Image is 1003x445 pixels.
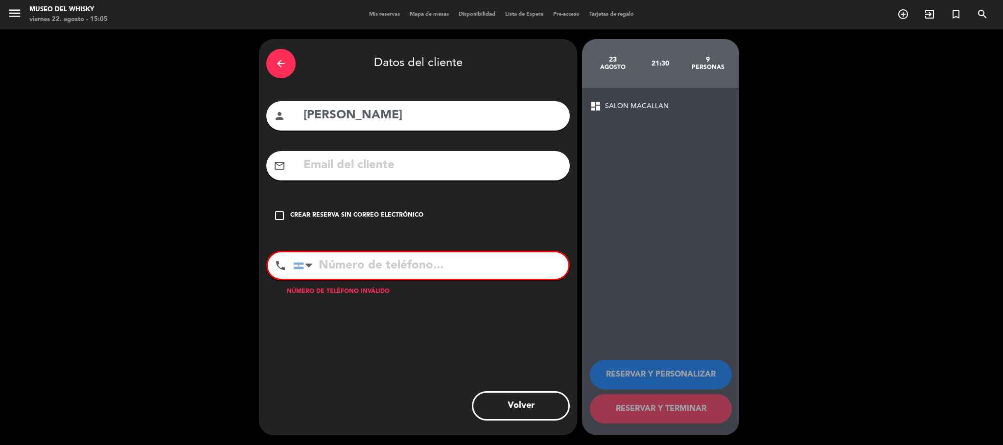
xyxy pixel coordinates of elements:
input: Nombre del cliente [303,106,562,126]
span: Tarjetas de regalo [584,12,639,17]
i: menu [7,6,22,21]
div: 23 [589,56,637,64]
div: Crear reserva sin correo electrónico [290,211,423,221]
span: Disponibilidad [454,12,500,17]
div: 9 [684,56,732,64]
i: add_circle_outline [897,8,909,20]
i: exit_to_app [924,8,935,20]
span: Pre-acceso [548,12,584,17]
div: personas [684,64,732,71]
button: Volver [472,391,570,421]
div: Número de teléfono inválido [266,287,570,297]
i: phone [275,260,286,271]
i: arrow_back [275,58,287,69]
i: check_box_outline_blank [274,210,285,222]
div: MUSEO DEL WHISKY [29,5,108,15]
button: RESERVAR Y PERSONALIZAR [590,360,732,389]
div: viernes 22. agosto - 15:05 [29,15,108,24]
i: person [274,110,285,122]
input: Número de teléfono... [293,252,568,279]
span: Mis reservas [364,12,405,17]
span: Mapa de mesas [405,12,454,17]
div: Datos del cliente [266,46,570,81]
div: Argentina: +54 [294,253,316,278]
i: search [977,8,988,20]
span: Lista de Espera [500,12,548,17]
div: agosto [589,64,637,71]
i: mail_outline [274,160,285,172]
button: menu [7,6,22,24]
div: 21:30 [637,46,684,81]
span: dashboard [590,100,602,112]
input: Email del cliente [303,156,562,176]
i: turned_in_not [950,8,962,20]
button: RESERVAR Y TERMINAR [590,394,732,423]
span: SALON MACALLAN [605,101,669,112]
